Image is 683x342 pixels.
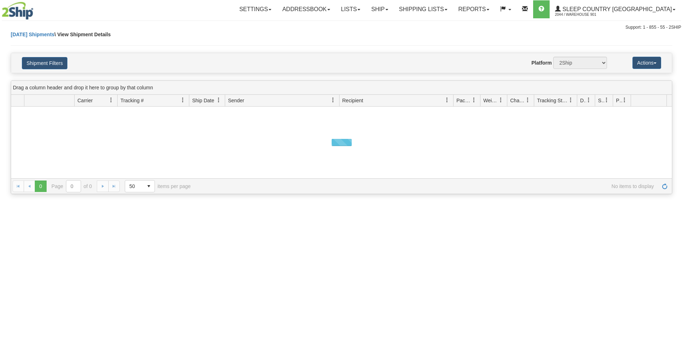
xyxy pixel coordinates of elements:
[11,32,54,37] a: [DATE] Shipments
[277,0,336,18] a: Addressbook
[77,97,93,104] span: Carrier
[468,94,480,106] a: Packages filter column settings
[561,6,672,12] span: Sleep Country [GEOGRAPHIC_DATA]
[632,57,661,69] button: Actions
[342,97,363,104] span: Recipient
[510,97,525,104] span: Charge
[228,97,244,104] span: Sender
[11,81,672,95] div: grid grouping header
[129,183,139,190] span: 50
[54,32,111,37] span: \ View Shipment Details
[555,11,609,18] span: 2044 / Warehouse 901
[35,181,46,192] span: Page 0
[659,181,670,192] a: Refresh
[2,2,33,20] img: logo2044.jpg
[336,0,366,18] a: Lists
[327,94,339,106] a: Sender filter column settings
[522,94,534,106] a: Charge filter column settings
[177,94,189,106] a: Tracking # filter column settings
[537,97,568,104] span: Tracking Status
[234,0,277,18] a: Settings
[550,0,681,18] a: Sleep Country [GEOGRAPHIC_DATA] 2044 / Warehouse 901
[120,97,144,104] span: Tracking #
[483,97,498,104] span: Weight
[616,97,622,104] span: Pickup Status
[565,94,577,106] a: Tracking Status filter column settings
[105,94,117,106] a: Carrier filter column settings
[192,97,214,104] span: Ship Date
[125,180,155,192] span: Page sizes drop down
[441,94,453,106] a: Recipient filter column settings
[52,180,92,192] span: Page of 0
[125,180,191,192] span: items per page
[143,181,155,192] span: select
[366,0,393,18] a: Ship
[531,59,552,66] label: Platform
[201,183,654,189] span: No items to display
[213,94,225,106] a: Ship Date filter column settings
[453,0,495,18] a: Reports
[394,0,453,18] a: Shipping lists
[601,94,613,106] a: Shipment Issues filter column settings
[598,97,604,104] span: Shipment Issues
[456,97,471,104] span: Packages
[22,57,67,69] button: Shipment Filters
[2,24,681,31] div: Support: 1 - 855 - 55 - 2SHIP
[580,97,586,104] span: Delivery Status
[618,94,631,106] a: Pickup Status filter column settings
[495,94,507,106] a: Weight filter column settings
[583,94,595,106] a: Delivery Status filter column settings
